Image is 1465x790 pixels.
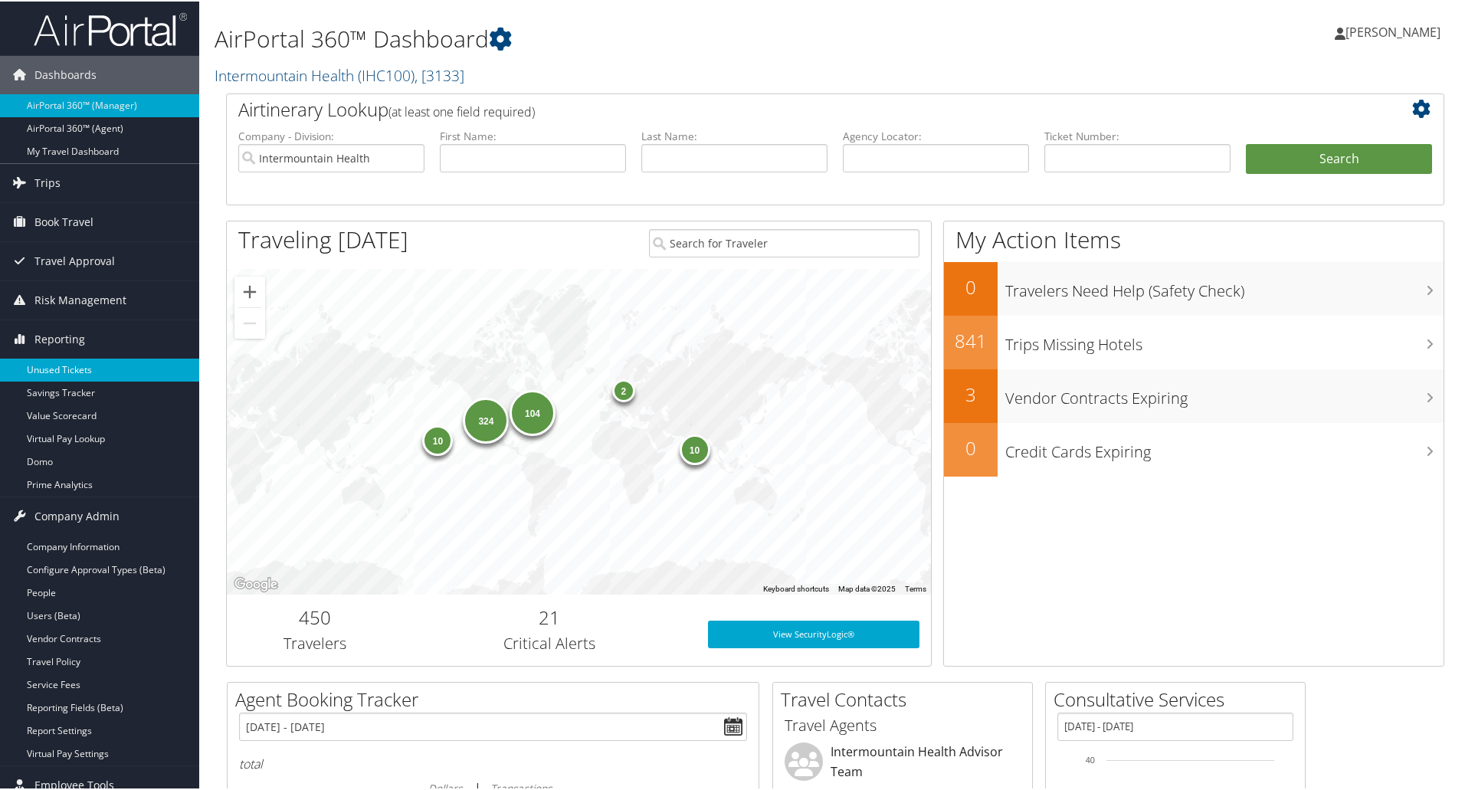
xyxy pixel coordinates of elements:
[358,64,415,84] span: ( IHC100 )
[1005,271,1444,300] h3: Travelers Need Help (Safety Check)
[238,603,392,629] h2: 450
[838,583,896,592] span: Map data ©2025
[641,127,828,143] label: Last Name:
[215,21,1042,54] h1: AirPortal 360™ Dashboard
[238,95,1331,121] h2: Airtinerary Lookup
[679,433,710,464] div: 10
[235,685,759,711] h2: Agent Booking Tracker
[34,54,97,93] span: Dashboards
[463,396,509,442] div: 324
[238,631,392,653] h3: Travelers
[763,582,829,593] button: Keyboard shortcuts
[843,127,1029,143] label: Agency Locator:
[34,496,120,534] span: Company Admin
[231,573,281,593] img: Google
[1345,22,1440,39] span: [PERSON_NAME]
[612,378,635,401] div: 2
[1086,754,1095,763] tspan: 40
[415,603,685,629] h2: 21
[1335,8,1456,54] a: [PERSON_NAME]
[34,10,187,46] img: airportal-logo.png
[388,102,535,119] span: (at least one field required)
[781,685,1032,711] h2: Travel Contacts
[510,388,556,434] div: 104
[1246,143,1432,173] button: Search
[944,314,1444,368] a: 841Trips Missing Hotels
[708,619,919,647] a: View SecurityLogic®
[34,162,61,201] span: Trips
[238,222,408,254] h1: Traveling [DATE]
[238,127,424,143] label: Company - Division:
[944,326,998,352] h2: 841
[422,424,453,454] div: 10
[944,273,998,299] h2: 0
[34,280,126,318] span: Risk Management
[234,275,265,306] button: Zoom in
[234,306,265,337] button: Zoom out
[649,228,919,256] input: Search for Traveler
[34,202,93,240] span: Book Travel
[785,713,1021,735] h3: Travel Agents
[415,64,464,84] span: , [ 3133 ]
[215,64,464,84] a: Intermountain Health
[1005,379,1444,408] h3: Vendor Contracts Expiring
[944,421,1444,475] a: 0Credit Cards Expiring
[34,241,115,279] span: Travel Approval
[944,368,1444,421] a: 3Vendor Contracts Expiring
[415,631,685,653] h3: Critical Alerts
[944,380,998,406] h2: 3
[1005,325,1444,354] h3: Trips Missing Hotels
[239,754,747,771] h6: total
[905,583,926,592] a: Terms (opens in new tab)
[1054,685,1305,711] h2: Consultative Services
[34,319,85,357] span: Reporting
[1044,127,1231,143] label: Ticket Number:
[231,573,281,593] a: Open this area in Google Maps (opens a new window)
[944,261,1444,314] a: 0Travelers Need Help (Safety Check)
[944,434,998,460] h2: 0
[1005,432,1444,461] h3: Credit Cards Expiring
[944,222,1444,254] h1: My Action Items
[440,127,626,143] label: First Name:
